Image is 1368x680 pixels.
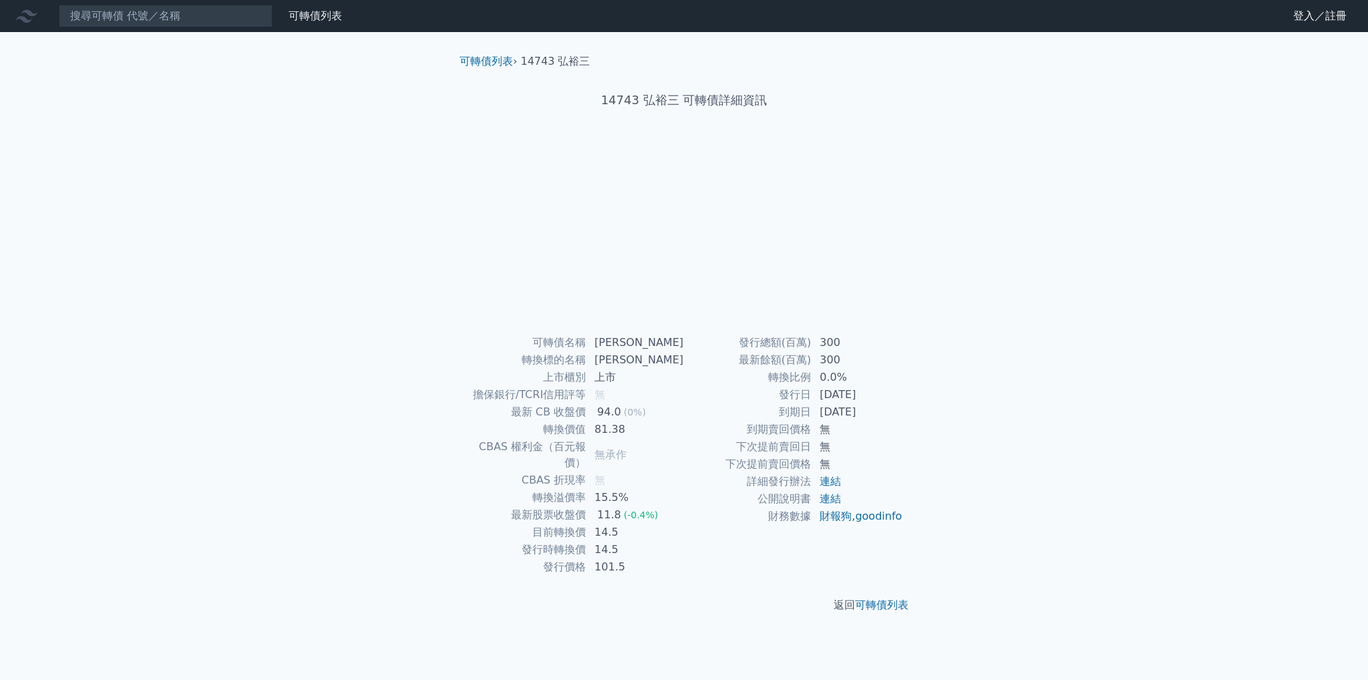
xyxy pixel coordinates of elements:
td: [DATE] [812,386,903,403]
span: (0%) [624,407,646,417]
td: 無 [812,421,903,438]
td: 下次提前賣回價格 [684,456,812,473]
td: 最新 CB 收盤價 [465,403,586,421]
p: 返回 [449,597,919,613]
td: 最新股票收盤價 [465,506,586,524]
td: 14.5 [586,541,684,558]
td: [DATE] [812,403,903,421]
span: 無 [594,474,605,486]
a: 可轉債列表 [460,55,513,67]
a: 財報狗 [820,510,852,522]
td: 0.0% [812,369,903,386]
td: 無 [812,456,903,473]
td: [PERSON_NAME] [586,351,684,369]
td: 15.5% [586,489,684,506]
td: CBAS 折現率 [465,472,586,489]
td: 發行日 [684,386,812,403]
td: 目前轉換價 [465,524,586,541]
input: 搜尋可轉債 代號／名稱 [59,5,273,27]
td: 可轉債名稱 [465,334,586,351]
td: 無 [812,438,903,456]
td: 101.5 [586,558,684,576]
td: 發行價格 [465,558,586,576]
td: 轉換標的名稱 [465,351,586,369]
td: CBAS 權利金（百元報價） [465,438,586,472]
td: 公開說明書 [684,490,812,508]
td: 300 [812,351,903,369]
span: 無 [594,388,605,401]
td: 最新餘額(百萬) [684,351,812,369]
span: (-0.4%) [624,510,659,520]
td: 財務數據 [684,508,812,525]
td: [PERSON_NAME] [586,334,684,351]
td: 300 [812,334,903,351]
h1: 14743 弘裕三 可轉債詳細資訊 [449,91,919,110]
a: 可轉債列表 [289,9,342,22]
a: 登入／註冊 [1282,5,1357,27]
td: 發行總額(百萬) [684,334,812,351]
div: 11.8 [594,507,624,523]
li: 14743 弘裕三 [521,53,590,69]
a: 連結 [820,492,841,505]
a: 連結 [820,475,841,488]
td: 轉換溢價率 [465,489,586,506]
a: 可轉債列表 [855,599,908,611]
span: 無承作 [594,448,627,461]
td: 上市櫃別 [465,369,586,386]
td: 到期賣回價格 [684,421,812,438]
td: 14.5 [586,524,684,541]
div: 94.0 [594,404,624,420]
td: 詳細發行辦法 [684,473,812,490]
td: 轉換比例 [684,369,812,386]
td: 到期日 [684,403,812,421]
td: 81.38 [586,421,684,438]
td: , [812,508,903,525]
td: 下次提前賣回日 [684,438,812,456]
td: 上市 [586,369,684,386]
td: 擔保銀行/TCRI信用評等 [465,386,586,403]
li: › [460,53,517,69]
td: 轉換價值 [465,421,586,438]
td: 發行時轉換價 [465,541,586,558]
a: goodinfo [855,510,902,522]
